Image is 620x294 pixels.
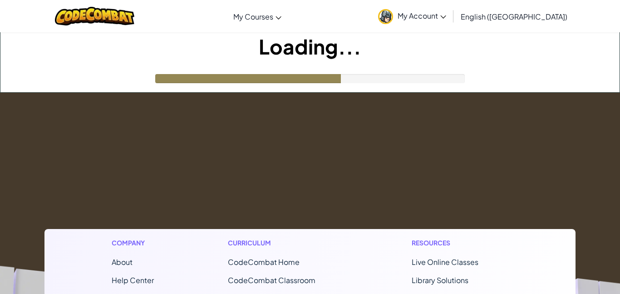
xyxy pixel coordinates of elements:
a: My Account [374,2,451,30]
h1: Company [112,238,154,248]
img: CodeCombat logo [55,7,134,25]
span: My Courses [233,12,273,21]
a: About [112,257,133,267]
span: English ([GEOGRAPHIC_DATA]) [461,12,567,21]
span: CodeCombat Home [228,257,300,267]
a: Live Online Classes [412,257,478,267]
a: CodeCombat Classroom [228,275,315,285]
a: English ([GEOGRAPHIC_DATA]) [456,4,572,29]
img: avatar [378,9,393,24]
a: My Courses [229,4,286,29]
h1: Loading... [0,32,620,60]
a: Library Solutions [412,275,468,285]
h1: Resources [412,238,508,248]
a: Help Center [112,275,154,285]
h1: Curriculum [228,238,338,248]
span: My Account [398,11,446,20]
